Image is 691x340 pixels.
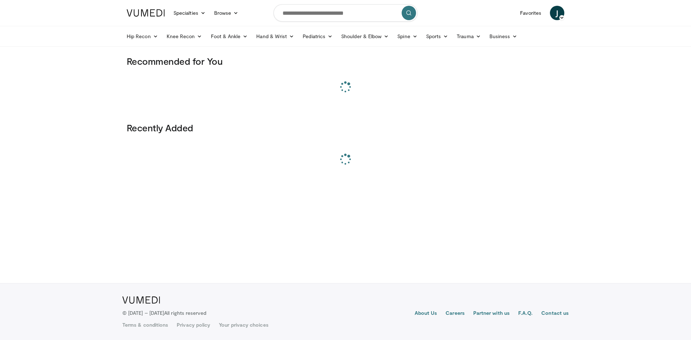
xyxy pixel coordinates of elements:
a: Spine [393,29,421,44]
a: Partner with us [473,309,510,318]
img: VuMedi Logo [122,296,160,304]
a: Privacy policy [177,321,210,328]
a: Specialties [169,6,210,20]
a: Business [485,29,522,44]
a: Your privacy choices [219,321,268,328]
a: Hip Recon [122,29,162,44]
a: Knee Recon [162,29,207,44]
span: All rights reserved [164,310,206,316]
h3: Recommended for You [127,55,564,67]
img: VuMedi Logo [127,9,165,17]
a: Pediatrics [298,29,337,44]
a: Careers [446,309,465,318]
a: Sports [422,29,453,44]
a: F.A.Q. [518,309,533,318]
a: Browse [210,6,243,20]
p: © [DATE] – [DATE] [122,309,207,317]
a: Trauma [452,29,485,44]
a: Shoulder & Elbow [337,29,393,44]
h3: Recently Added [127,122,564,133]
input: Search topics, interventions [274,4,417,22]
a: Foot & Ankle [207,29,252,44]
a: Contact us [541,309,569,318]
a: J [550,6,564,20]
a: About Us [415,309,437,318]
a: Hand & Wrist [252,29,298,44]
a: Terms & conditions [122,321,168,328]
a: Favorites [516,6,546,20]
